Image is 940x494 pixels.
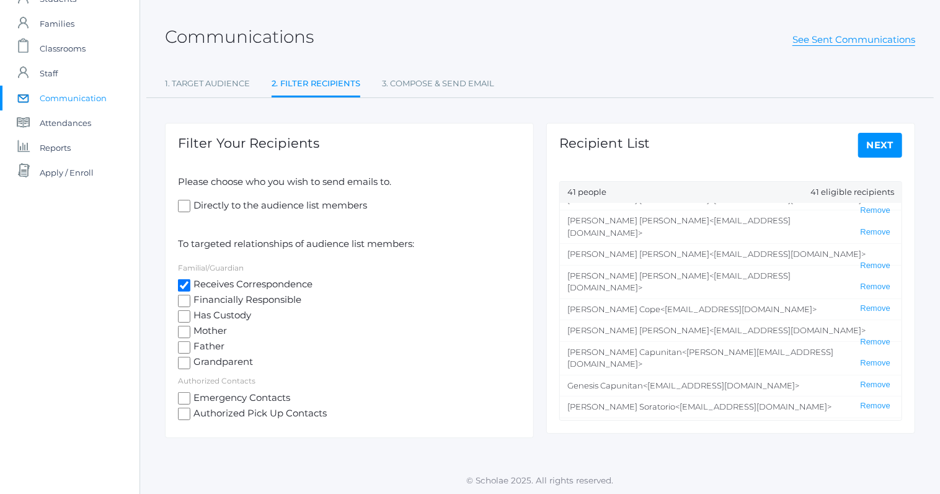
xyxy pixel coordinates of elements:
[567,402,675,411] span: [PERSON_NAME] Soratorio
[178,175,521,189] p: Please choose who you wish to send emails to.
[178,408,190,420] input: Authorized Pick Up Contacts
[567,347,833,369] span: <[PERSON_NAME][EMAIL_ADDRESS][DOMAIN_NAME]>
[190,339,224,355] span: Father
[190,355,253,370] span: Grandparent
[567,194,709,204] span: [PERSON_NAME] [PERSON_NAME]
[567,271,709,281] span: [PERSON_NAME] [PERSON_NAME]
[857,358,894,369] button: Remove
[857,205,894,216] button: Remove
[272,71,360,98] a: 2. Filter Recipients
[567,304,660,314] span: [PERSON_NAME] Cope
[190,199,367,214] span: Directly to the audience list members
[810,186,894,199] span: 41 eligible recipients
[709,325,866,335] span: <[EMAIL_ADDRESS][DOMAIN_NAME]>
[178,295,190,307] input: Financially Responsible
[178,376,255,385] label: Authorized Contacts
[40,135,71,160] span: Reports
[190,308,251,324] span: Has Custody
[178,392,190,405] input: Emergency Contacts
[190,277,313,293] span: Receives Correspondence
[190,391,290,406] span: Emergency Contacts
[165,27,314,47] h2: Communications
[567,325,709,335] span: [PERSON_NAME] [PERSON_NAME]
[660,304,817,314] span: <[EMAIL_ADDRESS][DOMAIN_NAME]>
[792,34,915,46] a: See Sent Communications
[40,61,58,86] span: Staff
[178,341,190,354] input: Father
[567,380,643,390] span: Genesis Capunitan
[178,326,190,338] input: Mother
[178,279,190,292] input: Receives Correspondence
[140,474,940,487] p: © Scholae 2025. All rights reserved.
[857,227,894,238] button: Remove
[382,71,494,96] a: 3. Compose & Send Email
[40,160,94,185] span: Apply / Enroll
[190,324,227,339] span: Mother
[178,357,190,369] input: Grandparent
[560,182,902,203] div: 41 people
[567,215,791,238] span: <[EMAIL_ADDRESS][DOMAIN_NAME]>
[165,71,250,96] a: 1. Target Audience
[857,337,894,348] button: Remove
[567,347,682,357] span: [PERSON_NAME] Capunitan
[709,194,866,204] span: <[EMAIL_ADDRESS][DOMAIN_NAME]>
[178,310,190,323] input: Has Custody
[567,215,709,225] span: [PERSON_NAME] [PERSON_NAME]
[40,86,107,110] span: Communication
[857,282,894,292] button: Remove
[178,200,190,212] input: Directly to the audience list members
[857,261,894,271] button: Remove
[675,402,831,411] span: <[EMAIL_ADDRESS][DOMAIN_NAME]>
[567,249,709,259] span: [PERSON_NAME] [PERSON_NAME]
[178,136,319,150] h1: Filter Your Recipients
[40,110,91,135] span: Attendances
[857,380,894,390] button: Remove
[40,11,74,36] span: Families
[857,303,894,314] button: Remove
[643,380,799,390] span: <[EMAIL_ADDRESS][DOMAIN_NAME]>
[178,237,521,251] p: To targeted relationships of audience list members:
[40,36,86,61] span: Classrooms
[178,263,244,272] label: Familial/Guardian
[858,133,903,158] a: Next
[709,249,866,259] span: <[EMAIL_ADDRESS][DOMAIN_NAME]>
[190,406,327,422] span: Authorized Pick Up Contacts
[559,136,650,150] h1: Recipient List
[857,401,894,411] button: Remove
[190,293,301,308] span: Financially Responsible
